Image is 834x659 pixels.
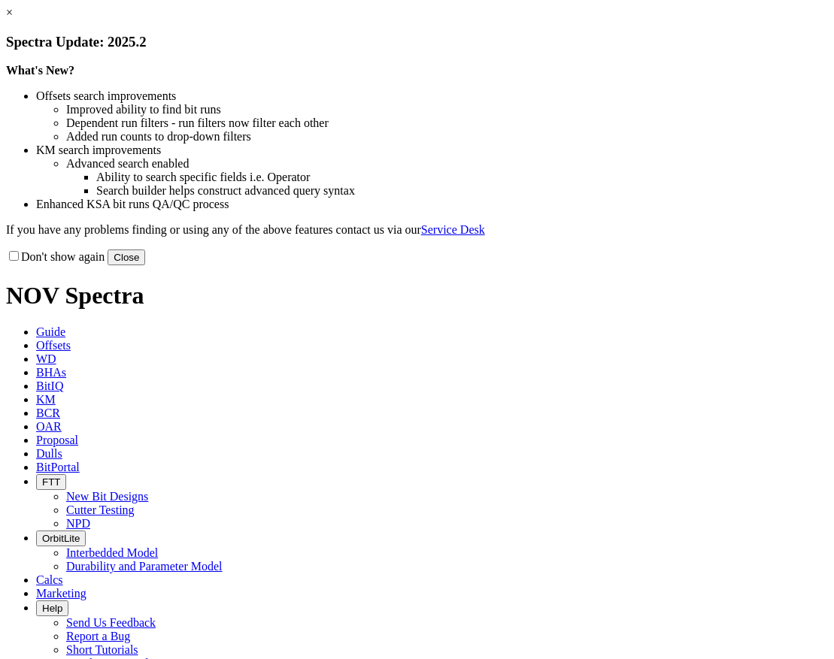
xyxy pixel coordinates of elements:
a: Interbedded Model [66,546,158,559]
li: Advanced search enabled [66,157,828,171]
li: Improved ability to find bit runs [66,103,828,116]
span: BHAs [36,366,66,379]
span: Guide [36,325,65,338]
span: Calcs [36,573,63,586]
h1: NOV Spectra [6,282,828,310]
span: FTT [42,476,60,488]
a: NPD [66,517,90,530]
span: Proposal [36,434,78,446]
a: Send Us Feedback [66,616,156,629]
li: Dependent run filters - run filters now filter each other [66,116,828,130]
span: WD [36,352,56,365]
p: If you have any problems finding or using any of the above features contact us via our [6,223,828,237]
li: Offsets search improvements [36,89,828,103]
span: BitIQ [36,379,63,392]
span: BCR [36,407,60,419]
span: Offsets [36,339,71,352]
a: Service Desk [421,223,485,236]
span: Marketing [36,587,86,600]
li: Added run counts to drop-down filters [66,130,828,144]
span: OrbitLite [42,533,80,544]
li: Enhanced KSA bit runs QA/QC process [36,198,828,211]
strong: What's New? [6,64,74,77]
input: Don't show again [9,251,19,261]
span: KM [36,393,56,406]
li: Ability to search specific fields i.e. Operator [96,171,828,184]
span: Help [42,603,62,614]
a: Cutter Testing [66,503,135,516]
a: Durability and Parameter Model [66,560,223,573]
button: Close [108,249,145,265]
h3: Spectra Update: 2025.2 [6,34,828,50]
span: OAR [36,420,62,433]
a: Report a Bug [66,630,130,642]
span: Dulls [36,447,62,460]
li: KM search improvements [36,144,828,157]
a: × [6,6,13,19]
li: Search builder helps construct advanced query syntax [96,184,828,198]
span: BitPortal [36,461,80,473]
a: New Bit Designs [66,490,148,503]
label: Don't show again [6,250,105,263]
a: Short Tutorials [66,643,138,656]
